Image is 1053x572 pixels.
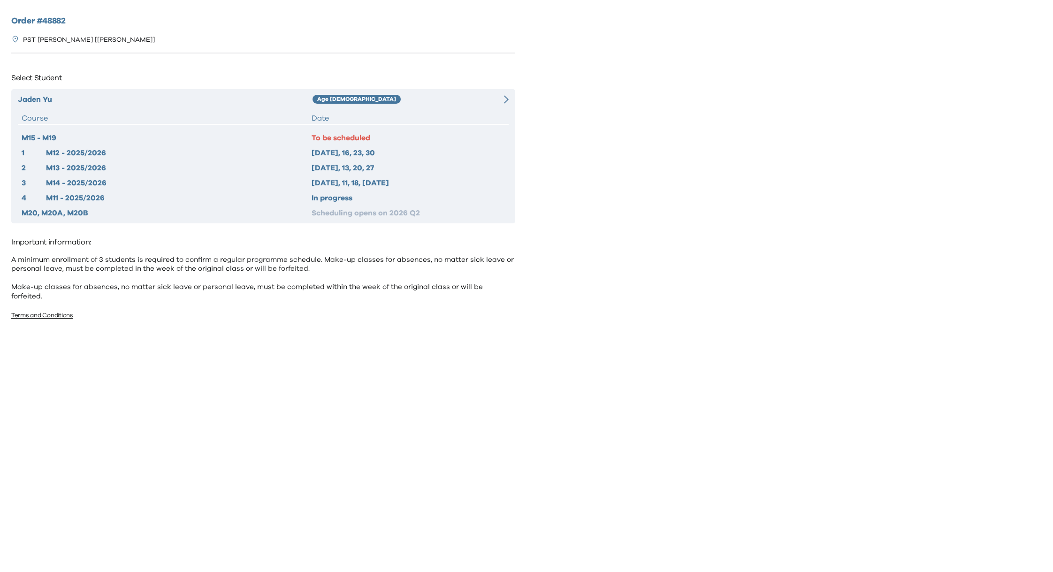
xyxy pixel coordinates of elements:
div: M20, M20A, M20B [22,207,312,219]
p: Select Student [11,70,515,85]
div: M12 - 2025/2026 [46,147,312,159]
div: [DATE], 16, 23, 30 [312,147,505,159]
div: 3 [22,177,46,189]
div: Course [22,113,312,124]
div: Jaden Yu [18,94,313,105]
div: 4 [22,192,46,204]
div: In progress [312,192,505,204]
div: 1 [22,147,46,159]
div: M14 - 2025/2026 [46,177,312,189]
div: Age [DEMOGRAPHIC_DATA] [313,95,401,104]
p: PST [PERSON_NAME] [[PERSON_NAME]] [23,35,155,45]
p: Important information: [11,235,515,250]
div: Scheduling opens on 2026 Q2 [312,207,505,219]
p: A minimum enrollment of 3 students is required to confirm a regular programme schedule. Make-up c... [11,255,515,301]
div: To be scheduled [312,132,505,144]
div: M11 - 2025/2026 [46,192,312,204]
div: [DATE], 11, 18, [DATE] [312,177,505,189]
div: Date [312,113,505,124]
h2: Order # 48882 [11,15,515,28]
div: 2 [22,162,46,174]
div: M15 - M19 [22,132,312,144]
div: M13 - 2025/2026 [46,162,312,174]
div: [DATE], 13, 20, 27 [312,162,505,174]
a: Terms and Conditions [11,313,73,319]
